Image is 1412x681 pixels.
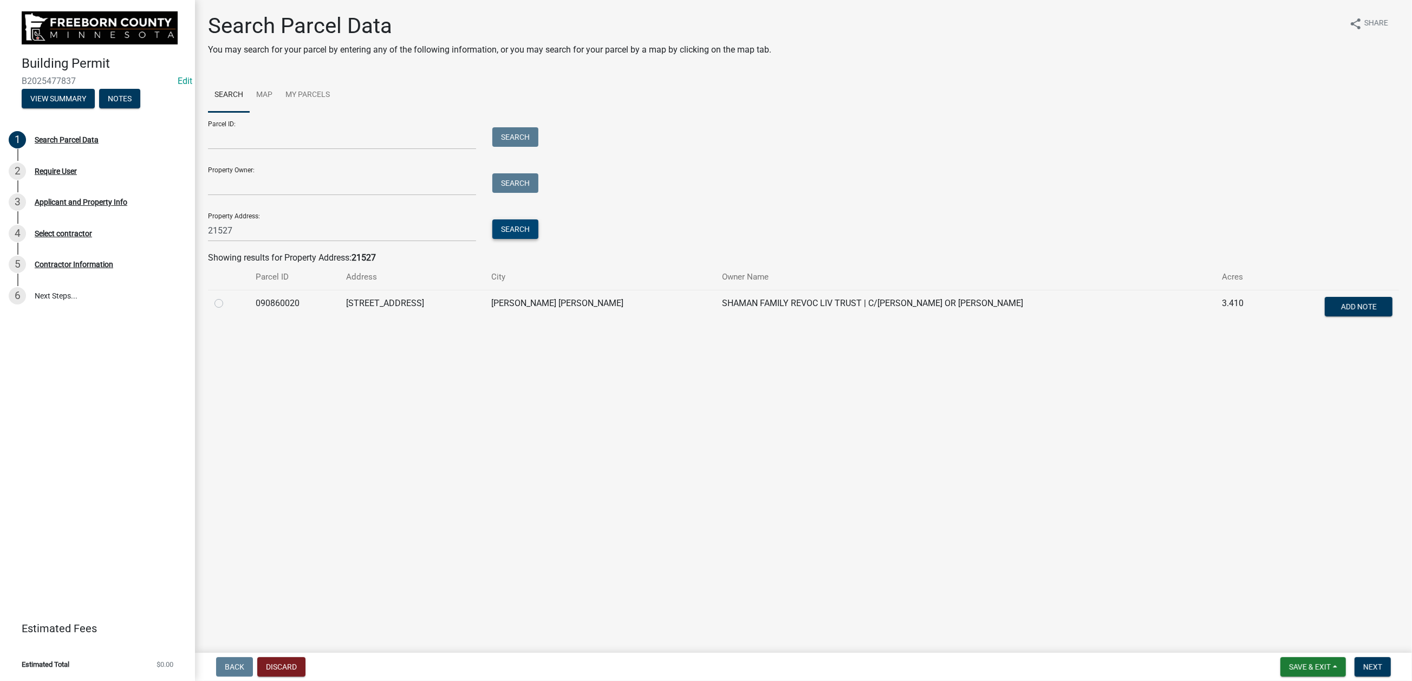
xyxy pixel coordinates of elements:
td: [PERSON_NAME] [PERSON_NAME] [485,290,715,326]
button: Add Note [1325,297,1393,316]
div: Require User [35,167,77,175]
div: Contractor Information [35,261,113,268]
span: $0.00 [157,661,173,668]
th: City [485,264,715,290]
button: Discard [257,657,305,677]
span: Save & Exit [1289,663,1331,671]
div: Showing results for Property Address: [208,251,1399,264]
strong: 21527 [352,252,376,263]
th: Address [340,264,484,290]
a: Map [250,78,279,113]
div: Select contractor [35,230,92,237]
span: Next [1363,663,1382,671]
img: Freeborn County, Minnesota [22,11,178,44]
td: SHAMAN FAMILY REVOC LIV TRUST | C/[PERSON_NAME] OR [PERSON_NAME] [715,290,1215,326]
wm-modal-confirm: Notes [99,95,140,103]
td: 3.410 [1215,290,1271,326]
div: Search Parcel Data [35,136,99,144]
div: 5 [9,256,26,273]
div: 1 [9,131,26,148]
span: Back [225,663,244,671]
div: Applicant and Property Info [35,198,127,206]
th: Acres [1215,264,1271,290]
h4: Building Permit [22,56,186,72]
td: [STREET_ADDRESS] [340,290,484,326]
th: Parcel ID [249,264,340,290]
div: 6 [9,287,26,304]
a: Estimated Fees [9,618,178,639]
p: You may search for your parcel by entering any of the following information, or you may search fo... [208,43,771,56]
button: Notes [99,89,140,108]
div: 2 [9,163,26,180]
i: share [1349,17,1362,30]
wm-modal-confirm: Summary [22,95,95,103]
button: Back [216,657,253,677]
th: Owner Name [715,264,1215,290]
button: Search [492,219,538,239]
button: Search [492,173,538,193]
td: 090860020 [249,290,340,326]
span: B2025477837 [22,76,173,86]
button: Save & Exit [1280,657,1346,677]
span: Estimated Total [22,661,69,668]
button: View Summary [22,89,95,108]
span: Share [1364,17,1388,30]
div: 4 [9,225,26,242]
a: Edit [178,76,192,86]
span: Add Note [1341,302,1376,310]
button: shareShare [1341,13,1397,34]
button: Next [1355,657,1391,677]
a: My Parcels [279,78,336,113]
h1: Search Parcel Data [208,13,771,39]
button: Search [492,127,538,147]
wm-modal-confirm: Edit Application Number [178,76,192,86]
a: Search [208,78,250,113]
div: 3 [9,193,26,211]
